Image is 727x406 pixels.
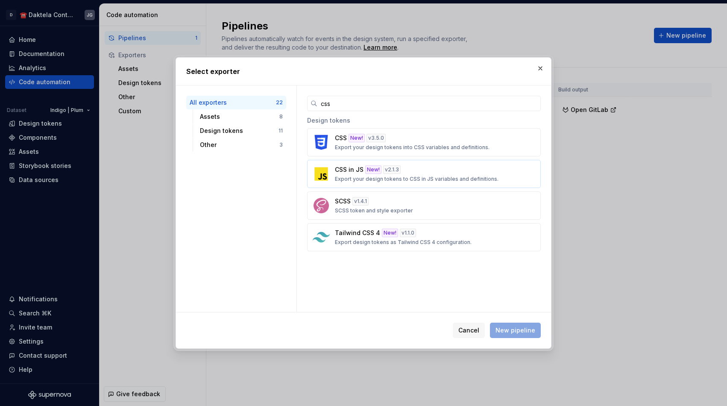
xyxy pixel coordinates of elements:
button: Cancel [453,323,485,338]
h2: Select exporter [186,66,541,76]
input: Search... [317,96,541,111]
p: CSS in JS [335,165,363,174]
div: v 1.1.0 [400,229,416,237]
div: v 3.5.0 [366,134,386,142]
div: Other [200,141,279,149]
div: All exporters [190,98,276,107]
p: Export your design tokens into CSS variables and definitions. [335,144,490,151]
div: Assets [200,112,279,121]
button: CSSNew!v3.5.0Export your design tokens into CSS variables and definitions. [307,128,541,156]
div: 8 [279,113,283,120]
p: Tailwind CSS 4 [335,229,380,237]
span: Cancel [458,326,479,335]
div: New! [349,134,365,142]
div: v 1.4.1 [352,197,369,206]
p: Export your design tokens to CSS in JS variables and definitions. [335,176,498,182]
button: Other3 [196,138,286,152]
div: v 2.1.3 [383,165,401,174]
button: CSS in JSNew!v2.1.3Export your design tokens to CSS in JS variables and definitions. [307,160,541,188]
div: New! [365,165,381,174]
div: New! [382,229,398,237]
div: Design tokens [200,127,278,135]
p: SCSS [335,197,351,206]
button: Assets8 [196,110,286,124]
button: SCSSv1.4.1SCSS token and style exporter [307,191,541,220]
button: Design tokens11 [196,124,286,138]
p: SCSS token and style exporter [335,207,413,214]
div: Design tokens [307,111,541,128]
div: 3 [279,141,283,148]
button: Tailwind CSS 4New!v1.1.0Export design tokens as Tailwind CSS 4 configuration. [307,223,541,251]
div: 22 [276,99,283,106]
p: CSS [335,134,347,142]
button: All exporters22 [186,96,286,109]
p: Export design tokens as Tailwind CSS 4 configuration. [335,239,472,246]
div: 11 [278,127,283,134]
